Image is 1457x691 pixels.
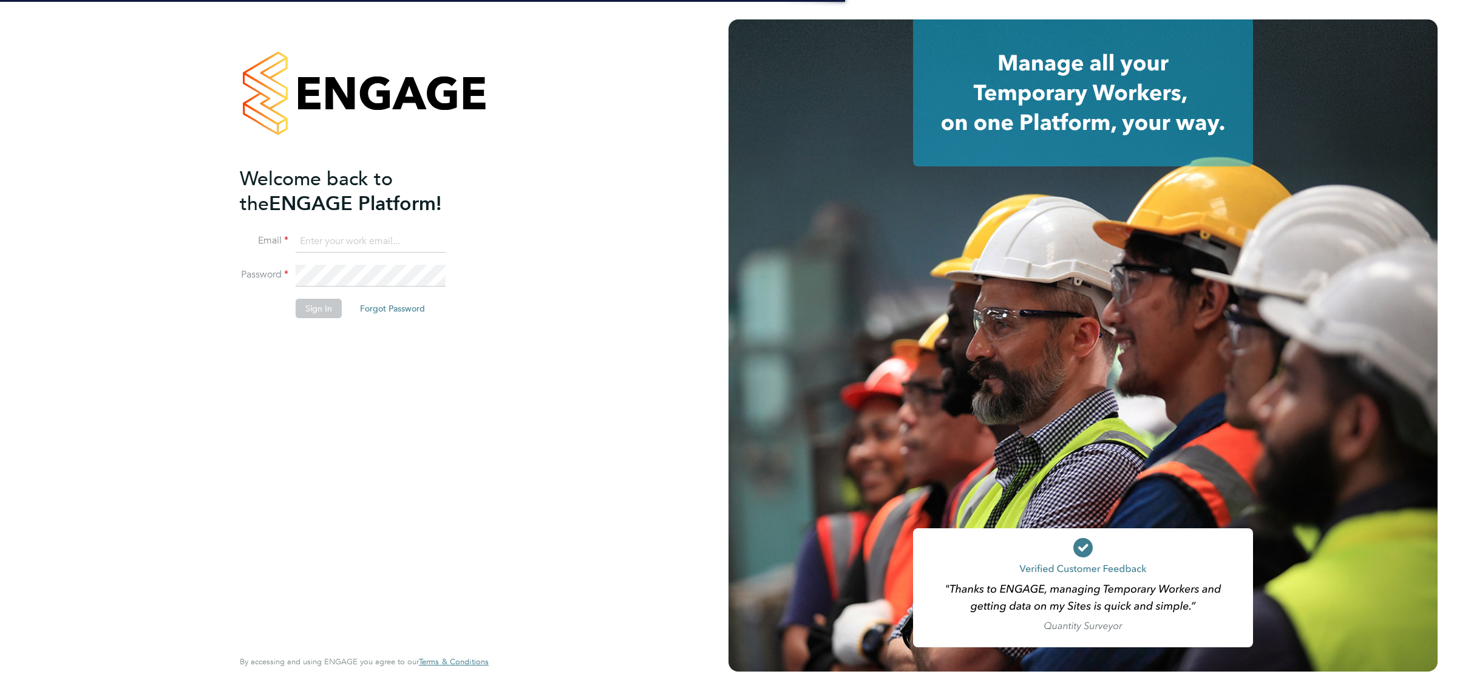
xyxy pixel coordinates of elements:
span: By accessing and using ENGAGE you agree to our [240,656,489,667]
h2: ENGAGE Platform! [240,166,477,216]
span: Welcome back to the [240,167,393,216]
span: Terms & Conditions [419,656,489,667]
label: Password [240,268,288,281]
button: Forgot Password [350,299,435,318]
button: Sign In [296,299,342,318]
input: Enter your work email... [296,231,446,253]
label: Email [240,234,288,247]
a: Terms & Conditions [419,657,489,667]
